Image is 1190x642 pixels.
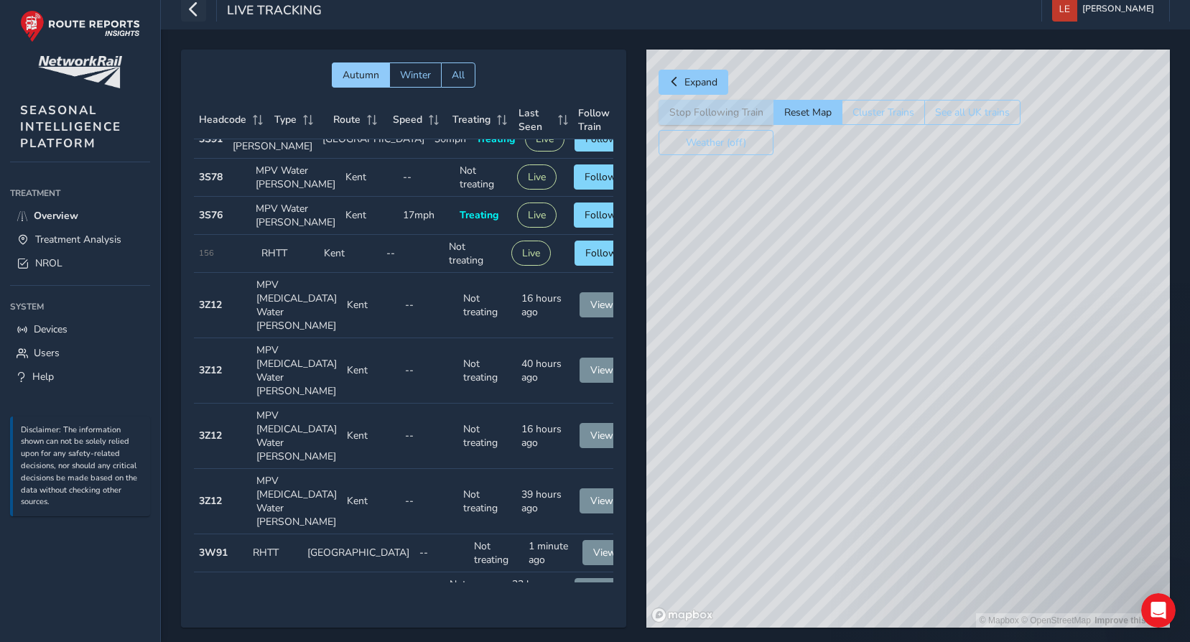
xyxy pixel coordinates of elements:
td: -- [398,159,455,197]
strong: 3Z12 [199,363,222,377]
div: Treatment [10,182,150,204]
a: NROL [10,251,150,275]
button: All [441,62,475,88]
span: 156 [199,248,214,259]
td: Kent [342,469,400,534]
td: MPV [MEDICAL_DATA] Water [PERSON_NAME] [251,338,342,404]
td: MPV Water [PERSON_NAME] [251,159,340,197]
td: Kent [340,159,398,197]
td: MPV Water [PERSON_NAME] [228,121,317,159]
a: Devices [10,317,150,341]
button: View [580,358,624,383]
span: View [590,494,613,508]
td: 40 hours ago [516,338,575,404]
span: Users [34,346,60,360]
button: Live [511,241,551,266]
a: Treatment Analysis [10,228,150,251]
span: View [590,363,613,377]
span: Last Seen [519,106,553,134]
button: Follow [574,164,627,190]
span: NROL [35,256,62,270]
td: Kent [342,338,400,404]
span: Treating [460,208,498,222]
img: rr logo [20,10,140,42]
strong: 3S78 [199,170,223,184]
div: System [10,296,150,317]
button: Follow [574,203,627,228]
td: Kent [342,273,400,338]
td: Not treating [458,273,516,338]
strong: 3S76 [199,208,223,222]
td: -- [381,572,444,610]
td: RHTT [256,235,319,273]
button: Reset Map [773,100,842,125]
span: Overview [34,209,78,223]
button: View [580,488,624,513]
td: Not treating [455,159,512,197]
span: Winter [400,68,431,82]
span: Follow [585,170,616,184]
a: Users [10,341,150,365]
button: Live [525,126,564,152]
a: Overview [10,204,150,228]
button: View [582,540,627,565]
span: Follow [585,246,617,260]
td: Not treating [458,469,516,534]
img: customer logo [38,56,122,88]
td: Not treating [469,534,524,572]
td: Kent [319,572,381,610]
td: Kent [342,404,400,469]
button: Autumn [332,62,389,88]
span: Treating [476,132,515,146]
td: RHTT [248,534,302,572]
td: 17mph [398,197,455,235]
span: Follow [585,132,617,146]
span: Devices [34,322,68,336]
button: Cluster Trains [842,100,924,125]
button: Weather (off) [659,130,773,155]
td: MPV [MEDICAL_DATA] Water [PERSON_NAME] [251,404,342,469]
span: Follow Train [578,106,613,134]
td: 23 hours ago [507,572,570,610]
td: Not treating [444,235,506,273]
td: Not treating [458,338,516,404]
td: 16 hours ago [516,404,575,469]
button: Live [517,164,557,190]
span: Speed [393,113,422,126]
strong: 3Z12 [199,298,222,312]
span: Route [333,113,361,126]
td: 1 minute ago [524,534,578,572]
td: Not treating [458,404,516,469]
td: -- [381,235,444,273]
button: See all UK trains [924,100,1021,125]
td: [GEOGRAPHIC_DATA] [317,121,429,159]
strong: 3S91 [199,132,223,146]
button: View [580,292,624,317]
td: Kent [319,235,381,273]
td: Kent [340,197,398,235]
span: View [590,429,613,442]
a: Help [10,365,150,389]
iframe: Intercom live chat [1141,593,1176,628]
span: SEASONAL INTELLIGENCE PLATFORM [20,102,121,152]
td: MPV [MEDICAL_DATA] Water [PERSON_NAME] [251,469,342,534]
span: View [593,546,616,559]
span: Autumn [343,68,379,82]
td: RHTT [256,572,319,610]
span: Treatment Analysis [35,233,121,246]
span: Expand [684,75,717,89]
strong: 3Z12 [199,494,222,508]
td: 30mph [429,121,471,159]
td: 39 hours ago [516,469,575,534]
td: MPV Water [PERSON_NAME] [251,197,340,235]
td: -- [400,338,458,404]
td: -- [400,469,458,534]
button: Expand [659,70,728,95]
button: Follow [575,241,628,266]
td: Not treating [445,572,507,610]
p: Disclaimer: The information shown can not be solely relied upon for any safety-related decisions,... [21,424,143,509]
button: Follow [575,126,628,152]
span: Headcode [199,113,246,126]
button: Winter [389,62,441,88]
span: Follow [585,208,616,222]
